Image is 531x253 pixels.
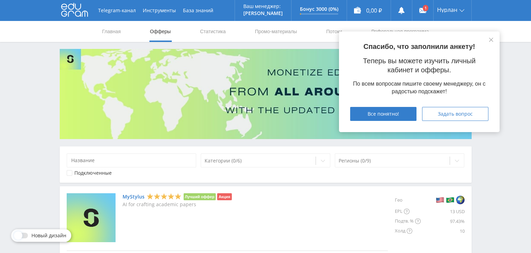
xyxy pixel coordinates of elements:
[422,107,488,121] button: Задать вопрос
[254,21,297,42] a: Промо-материалы
[199,21,227,42] a: Статистика
[243,3,283,9] p: Ваш менеджер:
[350,107,416,121] button: Все понятно!
[74,170,112,176] div: Подключенные
[102,21,121,42] a: Главная
[437,7,457,13] span: Нурлан
[421,216,465,226] div: 97.43%
[350,56,488,74] p: Теперь вы можете изучить личный кабинет и офферы.
[368,111,399,117] span: Все понятно!
[421,226,465,236] div: 10
[421,207,465,216] div: 13 USD
[217,193,231,200] li: Акция
[371,21,430,42] a: Реферальная программа
[123,202,232,207] p: AI for crafting academic papers
[147,193,182,200] div: 5 Stars
[149,21,172,42] a: Офферы
[300,6,338,12] p: Бонус 3000 (0%)
[350,80,488,96] div: По всем вопросам пишите своему менеджеру, он с радостью подскажет!
[438,111,473,117] span: Задать вопрос
[350,43,488,51] p: Спасибо, что заполнили анкету!
[123,194,145,200] a: MyStylus
[67,153,197,167] input: Название
[395,216,421,226] div: Подтв. %
[67,193,116,242] img: MyStylus
[395,226,421,236] div: Холд
[31,233,66,238] span: Новый дизайн
[395,207,421,216] div: EPL
[395,193,421,207] div: Гео
[325,21,343,42] a: Потоки
[60,49,472,139] img: Banner
[184,193,216,200] li: Лучший оффер
[243,10,283,16] p: [PERSON_NAME]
